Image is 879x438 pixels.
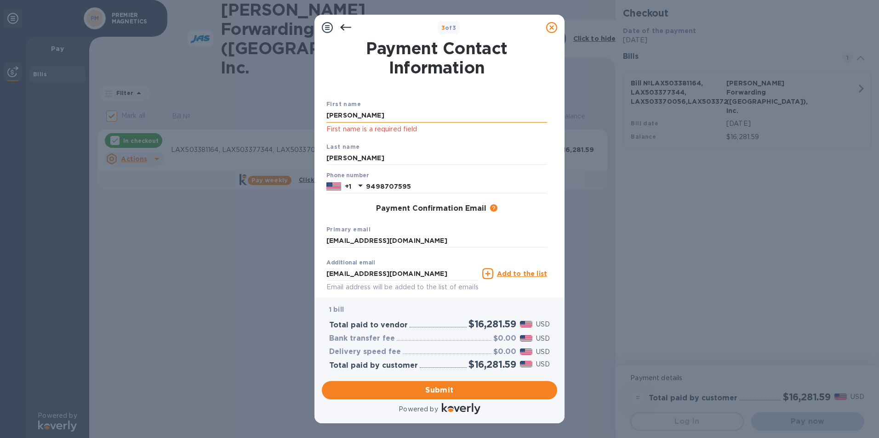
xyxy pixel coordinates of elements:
[329,348,401,356] h3: Delivery speed fee
[536,359,550,369] p: USD
[345,182,351,191] p: +1
[366,180,547,193] input: Enter your phone number
[399,404,438,414] p: Powered by
[326,181,341,191] img: US
[326,152,547,165] input: Enter your last name
[326,109,547,123] input: Enter your first name
[441,24,445,31] span: 3
[442,403,480,414] img: Logo
[322,381,557,399] button: Submit
[497,270,547,277] u: Add to the list
[326,39,547,77] h1: Payment Contact Information
[520,361,532,367] img: USD
[493,334,516,343] h3: $0.00
[326,124,547,135] p: First name is a required field
[441,24,457,31] b: of 3
[520,348,532,355] img: USD
[536,334,550,343] p: USD
[326,282,479,292] p: Email address will be added to the list of emails
[468,318,516,330] h2: $16,281.59
[376,204,486,213] h3: Payment Confirmation Email
[493,348,516,356] h3: $0.00
[520,321,532,327] img: USD
[326,173,369,179] label: Phone number
[326,234,547,248] input: Enter your primary name
[468,359,516,370] h2: $16,281.59
[329,385,550,396] span: Submit
[329,306,344,313] b: 1 bill
[326,143,360,150] b: Last name
[536,347,550,357] p: USD
[329,334,395,343] h3: Bank transfer fee
[326,101,361,107] b: First name
[326,226,371,233] b: Primary email
[329,361,418,370] h3: Total paid by customer
[326,260,375,266] label: Additional email
[329,321,408,330] h3: Total paid to vendor
[520,335,532,342] img: USD
[536,320,550,329] p: USD
[326,267,479,281] input: Enter additional email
